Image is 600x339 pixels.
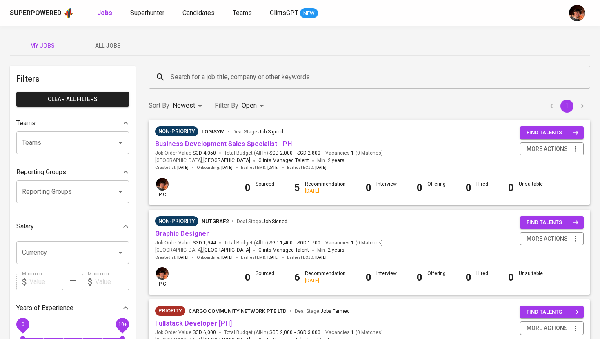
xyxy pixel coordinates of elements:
[508,182,514,193] b: 0
[95,274,129,290] input: Value
[97,9,112,17] b: Jobs
[527,218,579,227] span: find talents
[155,150,216,157] span: Job Order Value
[16,92,129,107] button: Clear All filters
[97,8,114,18] a: Jobs
[10,7,74,19] a: Superpoweredapp logo
[155,127,198,135] span: Non-Priority
[305,270,346,284] div: Recommendation
[350,150,354,157] span: 1
[256,270,274,284] div: Sourced
[63,7,74,19] img: app logo
[297,329,320,336] span: SGD 3,000
[519,181,543,195] div: Unsuitable
[202,129,224,135] span: LogiSYM
[80,41,136,51] span: All Jobs
[267,165,279,171] span: [DATE]
[203,246,250,255] span: [GEOGRAPHIC_DATA]
[193,329,216,336] span: SGD 6,000
[155,216,198,226] div: Pending Client’s Feedback
[155,165,189,171] span: Created at :
[245,182,251,193] b: 0
[350,239,354,246] span: 1
[156,267,169,280] img: diemas@glints.com
[224,239,320,246] span: Total Budget (All-In)
[233,8,253,18] a: Teams
[242,98,267,113] div: Open
[155,157,250,165] span: [GEOGRAPHIC_DATA] ,
[16,72,129,85] h6: Filters
[305,277,346,284] div: [DATE]
[294,182,300,193] b: 5
[115,247,126,258] button: Open
[476,181,488,195] div: Hired
[197,165,233,171] span: Onboarding :
[317,157,344,163] span: Min.
[155,230,209,237] a: Graphic Designer
[21,321,24,327] span: 0
[156,178,169,191] img: diemas@glints.com
[155,266,169,288] div: pic
[294,239,296,246] span: -
[221,165,233,171] span: [DATE]
[427,270,446,284] div: Offering
[519,188,543,195] div: -
[16,167,66,177] p: Reporting Groups
[173,101,195,111] p: Newest
[520,216,584,229] button: find talents
[519,270,543,284] div: Unsuitable
[476,188,488,195] div: -
[315,255,327,260] span: [DATE]
[155,255,189,260] span: Created at :
[297,150,320,157] span: SGD 2,800
[325,329,383,336] span: Vacancies ( 0 Matches )
[305,188,346,195] div: [DATE]
[155,217,198,225] span: Non-Priority
[300,9,318,18] span: NEW
[258,129,283,135] span: Job Signed
[305,181,346,195] div: Recommendation
[527,144,568,154] span: more actions
[193,239,216,246] span: SGD 1,944
[376,181,397,195] div: Interview
[130,9,164,17] span: Superhunter
[287,165,327,171] span: Earliest ECJD :
[16,303,73,313] p: Years of Experience
[520,126,584,139] button: find talents
[294,150,296,157] span: -
[23,94,122,104] span: Clear All filters
[317,247,344,253] span: Min.
[270,9,298,17] span: GlintsGPT
[215,101,238,111] p: Filter By
[16,164,129,180] div: Reporting Groups
[527,234,568,244] span: more actions
[527,308,579,317] span: find talents
[376,270,397,284] div: Interview
[258,247,309,253] span: Glints Managed Talent
[130,8,166,18] a: Superhunter
[224,329,320,336] span: Total Budget (All-In)
[520,232,584,246] button: more actions
[427,181,446,195] div: Offering
[427,277,446,284] div: -
[376,277,397,284] div: -
[325,239,383,246] span: Vacancies ( 0 Matches )
[427,188,446,195] div: -
[197,255,233,260] span: Onboarding :
[417,182,422,193] b: 0
[269,239,293,246] span: SGD 1,400
[155,246,250,255] span: [GEOGRAPHIC_DATA] ,
[155,306,185,316] div: Client Priority, More Profiles Required
[466,182,471,193] b: 0
[466,272,471,283] b: 0
[203,157,250,165] span: [GEOGRAPHIC_DATA]
[262,219,287,224] span: Job Signed
[155,140,292,148] a: Business Development Sales Specialist - PH
[256,181,274,195] div: Sourced
[29,274,63,290] input: Value
[237,219,287,224] span: Deal Stage :
[233,129,283,135] span: Deal Stage :
[155,307,185,315] span: Priority
[155,126,198,136] div: Pending Client’s Feedback, Sufficient Talents in Pipeline
[366,182,371,193] b: 0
